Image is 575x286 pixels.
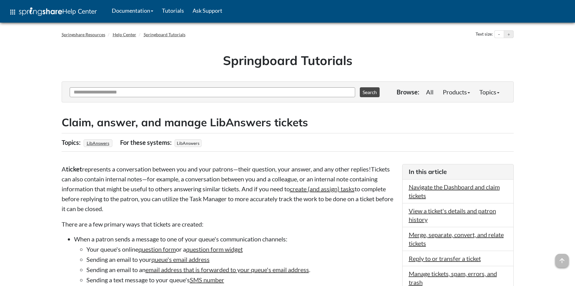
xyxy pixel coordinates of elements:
a: Products [438,86,475,98]
a: Merge, separate, convert, and relate tickets [409,231,504,247]
a: Navigate the Dashboard and claim tickets [409,183,500,199]
p: There are a few primary ways that tickets are created: [62,220,396,228]
a: Tutorials [158,3,188,18]
h1: Springboard Tutorials [66,52,509,69]
a: Topics [475,86,504,98]
h3: In this article [409,167,507,176]
span: arrow_upward [555,254,569,267]
span: Help Center [62,7,97,15]
li: Sending a text message to your queue's [86,275,396,284]
div: For these systems: [120,136,173,148]
a: LibAnswers [86,139,110,148]
p: Browse: [397,88,419,96]
a: create (and assign) tasks [290,185,355,193]
span: Tickets can also contain internal notes—for example, a conversation between you and a colleague, ... [62,165,393,212]
a: Ask Support [188,3,227,18]
a: Reply to or transfer a ticket [409,255,481,262]
a: SMS number [190,276,224,284]
a: View a ticket's details and patron history [409,207,496,223]
button: Decrease text size [494,31,504,38]
li: Your queue's online or a [86,245,396,253]
a: arrow_upward [555,254,569,262]
button: Search [360,87,380,97]
a: email address that is forwarded to your queue's email address [146,266,309,273]
a: Springboard Tutorials [144,32,185,37]
img: Springshare [19,7,62,16]
a: question form [138,245,176,253]
li: Sending an email to an . [86,265,396,274]
a: Manage tickets, spam, errors, and trash [409,270,497,286]
strong: ticket [66,165,82,173]
a: All [421,86,438,98]
div: Topics: [62,136,82,148]
button: Increase text size [504,31,513,38]
span: apps [9,8,16,16]
h2: Claim, answer, and manage LibAnswers tickets [62,115,514,130]
p: A represents a conversation between you and your patrons—their question, your answer, and any oth... [62,164,396,214]
a: queue's email address [151,256,210,263]
a: question form widget [186,245,243,253]
a: Springshare Resources [62,32,105,37]
div: Text size: [474,30,494,38]
a: apps Help Center [5,3,101,21]
a: Documentation [107,3,158,18]
span: LibAnswers [175,139,202,147]
a: Help Center [113,32,136,37]
li: Sending an email to your [86,255,396,264]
